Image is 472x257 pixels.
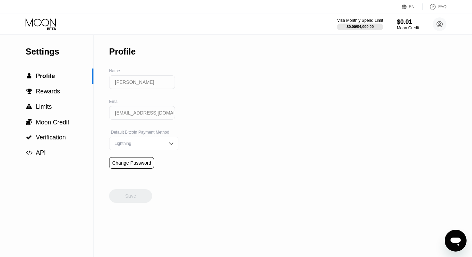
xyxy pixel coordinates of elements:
[109,99,178,104] div: Email
[26,88,32,94] span: 
[112,160,151,166] div: Change Password
[36,134,66,141] span: Verification
[438,4,446,9] div: FAQ
[423,3,446,10] div: FAQ
[26,47,93,57] div: Settings
[397,26,419,30] div: Moon Credit
[409,4,415,9] div: EN
[402,3,423,10] div: EN
[36,149,46,156] span: API
[26,73,32,79] div: 
[346,25,374,29] div: $0.00 / $4,000.00
[109,69,178,73] div: Name
[36,73,55,79] span: Profile
[113,141,164,146] div: Lightning
[26,119,32,125] span: 
[109,157,154,169] div: Change Password
[36,103,52,110] span: Limits
[445,230,467,252] iframe: Button to launch messaging window
[397,18,419,30] div: $0.01Moon Credit
[26,104,32,110] span: 
[337,18,383,30] div: Visa Monthly Spend Limit$0.00/$4,000.00
[109,47,136,57] div: Profile
[36,88,60,95] span: Rewards
[26,150,32,156] span: 
[109,130,178,135] div: Default Bitcoin Payment Method
[397,18,419,26] div: $0.01
[27,73,31,79] span: 
[36,119,69,126] span: Moon Credit
[26,134,32,140] span: 
[337,18,383,23] div: Visa Monthly Spend Limit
